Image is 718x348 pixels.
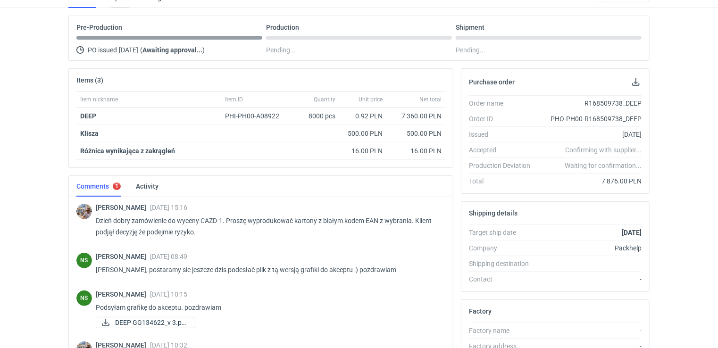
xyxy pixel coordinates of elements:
div: Target ship date [469,228,538,237]
div: Pending... [456,44,642,56]
div: Shipping destination [469,259,538,268]
span: ) [202,46,205,54]
div: 16.00 PLN [390,146,442,156]
em: Confirming with supplier... [565,146,642,154]
div: [DATE] [538,130,642,139]
span: [PERSON_NAME] [96,204,150,211]
div: PHI-PH00-A08922 [225,111,288,121]
span: [DATE] 15:16 [150,204,187,211]
p: Production [266,24,299,31]
p: Dzień dobry zamówienie do wyceny CAZD-1. Proszę wyprodukować kartony z białym kodem EAN z wybrani... [96,215,438,238]
span: ( [140,46,142,54]
div: 8000 pcs [292,108,339,125]
div: Issued [469,130,538,139]
div: 0.92 PLN [343,111,383,121]
div: 7 876.00 PLN [538,176,642,186]
a: DEEP [80,112,96,120]
span: [DATE] [119,44,138,56]
div: Production Deviation [469,161,538,170]
div: 7 360.00 PLN [390,111,442,121]
em: Waiting for confirmation... [565,161,642,170]
button: Download PO [630,76,642,88]
span: Net total [419,96,442,103]
div: - [538,326,642,335]
span: [PERSON_NAME] [96,253,150,260]
div: DEEP GG134622_v 3.pdf [96,317,190,328]
span: [PERSON_NAME] [96,290,150,298]
h2: Purchase order [469,78,515,86]
div: Order ID [469,114,538,124]
span: [DATE] 10:15 [150,290,187,298]
div: Natalia Stępak [76,253,92,268]
img: Michał Palasek [76,204,92,219]
span: Item nickname [80,96,118,103]
strong: Różnica wynikająca z zakrągleń [80,147,175,155]
a: DEEP GG134622_v 3.pd... [96,317,195,328]
figcaption: NS [76,290,92,306]
div: R168509738_DEEP [538,99,642,108]
a: Activity [136,176,159,197]
div: 16.00 PLN [343,146,383,156]
span: DEEP GG134622_v 3.pd... [115,317,187,328]
strong: Klisza [80,130,99,137]
span: Pending... [266,44,296,56]
div: - [538,274,642,284]
a: Comments1 [76,176,121,197]
div: 500.00 PLN [343,129,383,138]
figcaption: NS [76,253,92,268]
span: [DATE] 08:49 [150,253,187,260]
h2: Factory [469,307,492,315]
p: Shipment [456,24,484,31]
h2: Shipping details [469,209,518,217]
div: 1 [115,183,118,190]
div: Order name [469,99,538,108]
span: Item ID [225,96,243,103]
div: Company [469,243,538,253]
p: Pre-Production [76,24,122,31]
div: PHO-PH00-R168509738_DEEP [538,114,642,124]
p: Podsyłam grafikę do akceptu. pozdrawiam [96,302,438,313]
h2: Items (3) [76,76,103,84]
p: [PERSON_NAME], postaramy sie jeszcze dzis podesłać plik z tą wersją grafiki do akceptu :) pozdrawiam [96,264,438,275]
div: 500.00 PLN [390,129,442,138]
div: Natalia Stępak [76,290,92,306]
strong: Awaiting approval... [142,46,202,54]
span: Quantity [314,96,335,103]
div: Total [469,176,538,186]
div: Factory name [469,326,538,335]
div: Accepted [469,145,538,155]
span: Unit price [359,96,383,103]
div: Packhelp [538,243,642,253]
div: PO issued [76,44,262,56]
div: Contact [469,274,538,284]
strong: [DATE] [622,229,642,236]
